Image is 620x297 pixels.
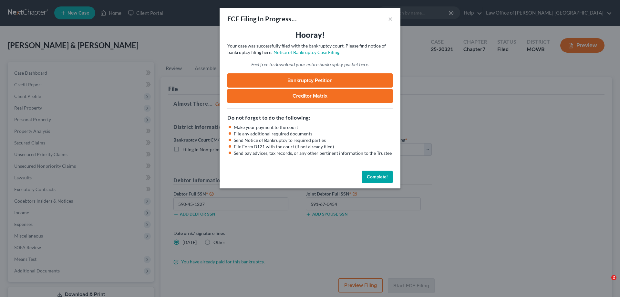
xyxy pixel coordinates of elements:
[227,73,393,88] a: Bankruptcy Petition
[227,43,386,55] span: Your case was successfully filed with the bankruptcy court. Please find notice of bankruptcy fili...
[227,61,393,68] p: Feel free to download your entire bankruptcy packet here:
[234,150,393,156] li: Send pay advices, tax records, or any other pertinent information to the Trustee
[234,131,393,137] li: File any additional required documents
[388,15,393,23] button: ×
[611,275,616,280] span: 2
[274,49,339,55] a: Notice of Bankruptcy Case Filing
[362,171,393,184] button: Complete!
[598,275,614,291] iframe: Intercom live chat
[234,137,393,143] li: Send Notice of Bankruptcy to required parties
[227,114,393,122] h5: Do not forget to do the following:
[234,124,393,131] li: Make your payment to the court
[227,89,393,103] a: Creditor Matrix
[227,30,393,40] h3: Hooray!
[234,143,393,150] li: File Form B121 with the court (if not already filed)
[227,14,297,23] div: ECF Filing In Progress...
